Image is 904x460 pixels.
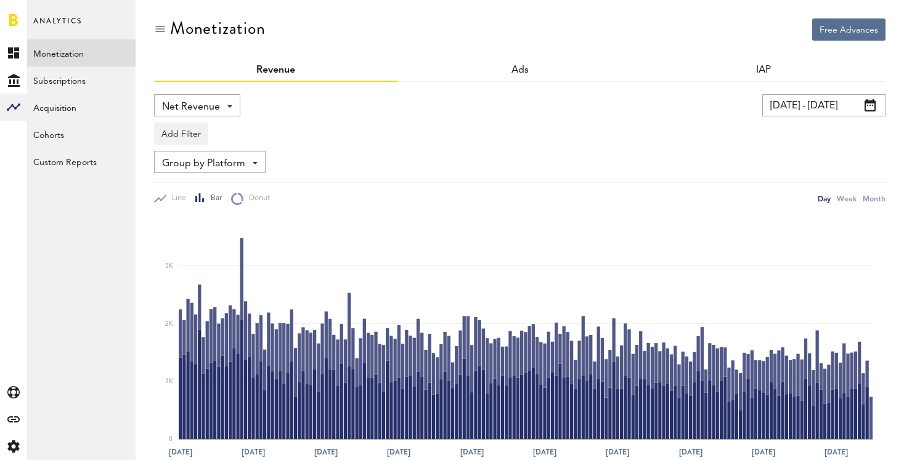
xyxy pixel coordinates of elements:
[33,14,82,39] span: Analytics
[756,65,771,75] a: IAP
[165,321,173,327] text: 2K
[27,148,136,175] a: Custom Reports
[27,39,136,67] a: Monetization
[812,18,886,41] button: Free Advances
[169,436,173,442] text: 0
[169,446,192,458] text: [DATE]
[818,192,831,205] div: Day
[863,192,886,205] div: Month
[166,193,186,204] span: Line
[27,121,136,148] a: Cohorts
[165,379,173,385] text: 1K
[170,18,266,38] div: Monetization
[837,192,857,205] div: Week
[154,123,208,145] button: Add Filter
[205,193,222,204] span: Bar
[752,446,775,458] text: [DATE]
[27,67,136,94] a: Subscriptions
[679,446,702,458] text: [DATE]
[825,446,848,458] text: [DATE]
[27,94,136,121] a: Acquisition
[165,263,173,269] text: 3K
[533,446,556,458] text: [DATE]
[243,193,270,204] span: Donut
[256,65,295,75] a: Revenue
[808,423,892,454] iframe: Opens a widget where you can find more information
[460,446,484,458] text: [DATE]
[387,446,410,458] text: [DATE]
[511,65,529,75] a: Ads
[162,153,245,174] span: Group by Platform
[242,446,265,458] text: [DATE]
[606,446,629,458] text: [DATE]
[314,446,338,458] text: [DATE]
[162,97,220,118] span: Net Revenue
